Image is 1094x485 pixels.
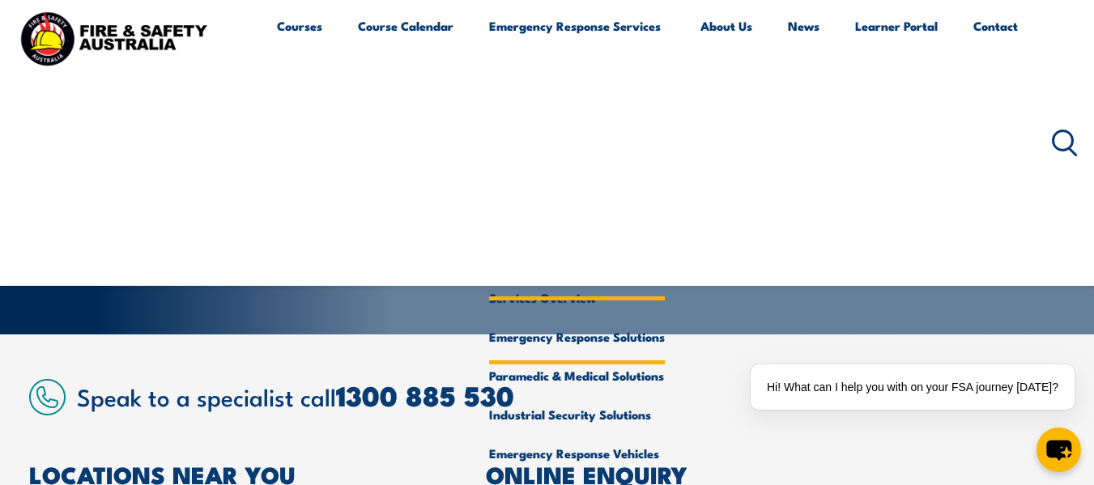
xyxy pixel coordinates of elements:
a: Services Overview [489,279,665,317]
a: Learner Portal [855,6,938,279]
a: Emergency Response Services [489,6,665,279]
h2: ONLINE ENQUIRY [486,463,1066,484]
a: Courses [277,6,322,279]
a: Industrial Security Solutions [489,395,665,434]
a: 1300 885 530 [336,373,514,416]
a: Contact [973,6,1018,279]
h2: LOCATIONS NEAR YOU [29,463,413,484]
button: chat-button [1037,428,1081,472]
a: Emergency Response Solutions [489,317,665,356]
a: News [788,6,819,279]
a: Paramedic & Medical Solutions [489,356,665,395]
h2: Speak to a specialist call [77,381,1066,411]
div: Hi! What can I help you with on your FSA journey [DATE]? [751,364,1075,410]
a: About Us [700,6,752,279]
a: Course Calendar [358,6,453,279]
a: Emergency Response Vehicles [489,434,665,473]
